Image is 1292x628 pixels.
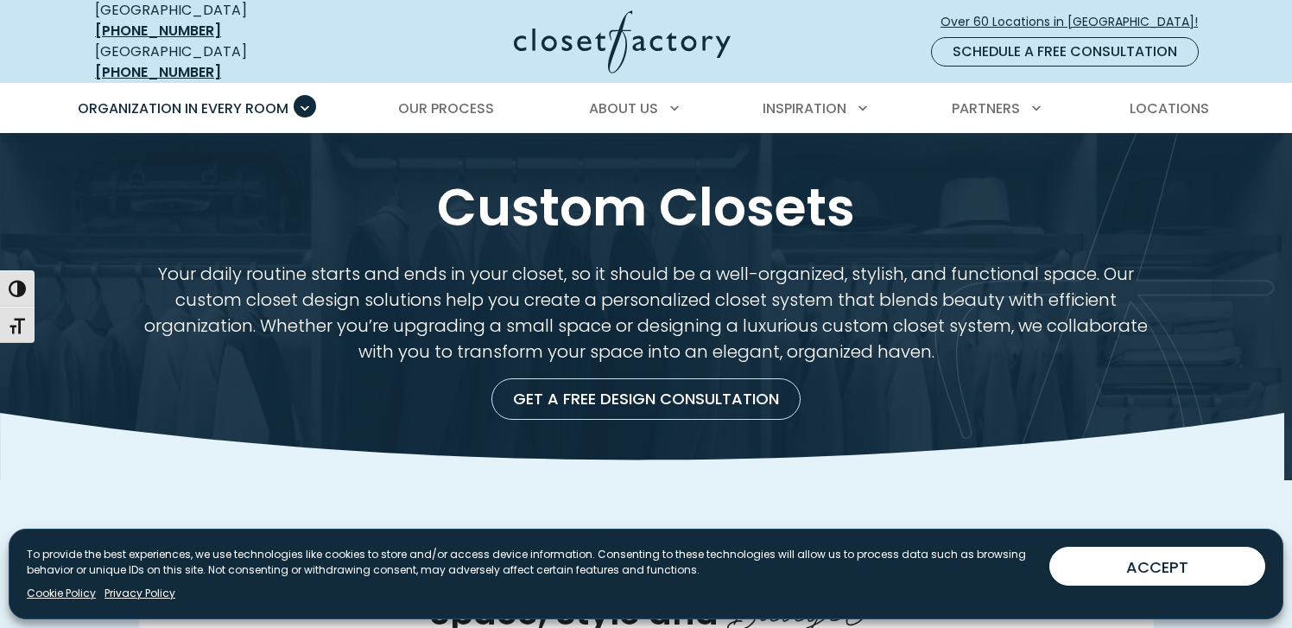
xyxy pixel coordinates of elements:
a: Privacy Policy [104,586,175,601]
button: ACCEPT [1049,547,1265,586]
img: Closet Factory Logo [514,10,731,73]
a: Over 60 Locations in [GEOGRAPHIC_DATA]! [940,7,1213,37]
div: [GEOGRAPHIC_DATA] [95,41,345,83]
a: Schedule a Free Consultation [931,37,1199,67]
a: [PHONE_NUMBER] [95,21,221,41]
p: To provide the best experiences, we use technologies like cookies to store and/or access device i... [27,547,1035,578]
span: About Us [589,98,658,118]
p: Your daily routine starts and ends in your closet, so it should be a well-organized, stylish, and... [139,261,1154,365]
span: Over 60 Locations in [GEOGRAPHIC_DATA]! [940,13,1212,31]
span: Inspiration [763,98,846,118]
span: Locations [1130,98,1209,118]
span: Partners [952,98,1020,118]
span: Organization in Every Room [78,98,288,118]
span: Our Process [398,98,494,118]
h1: Custom Closets [92,174,1200,240]
a: Cookie Policy [27,586,96,601]
a: [PHONE_NUMBER] [95,62,221,82]
a: Get a Free Design Consultation [491,378,801,420]
nav: Primary Menu [66,85,1226,133]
